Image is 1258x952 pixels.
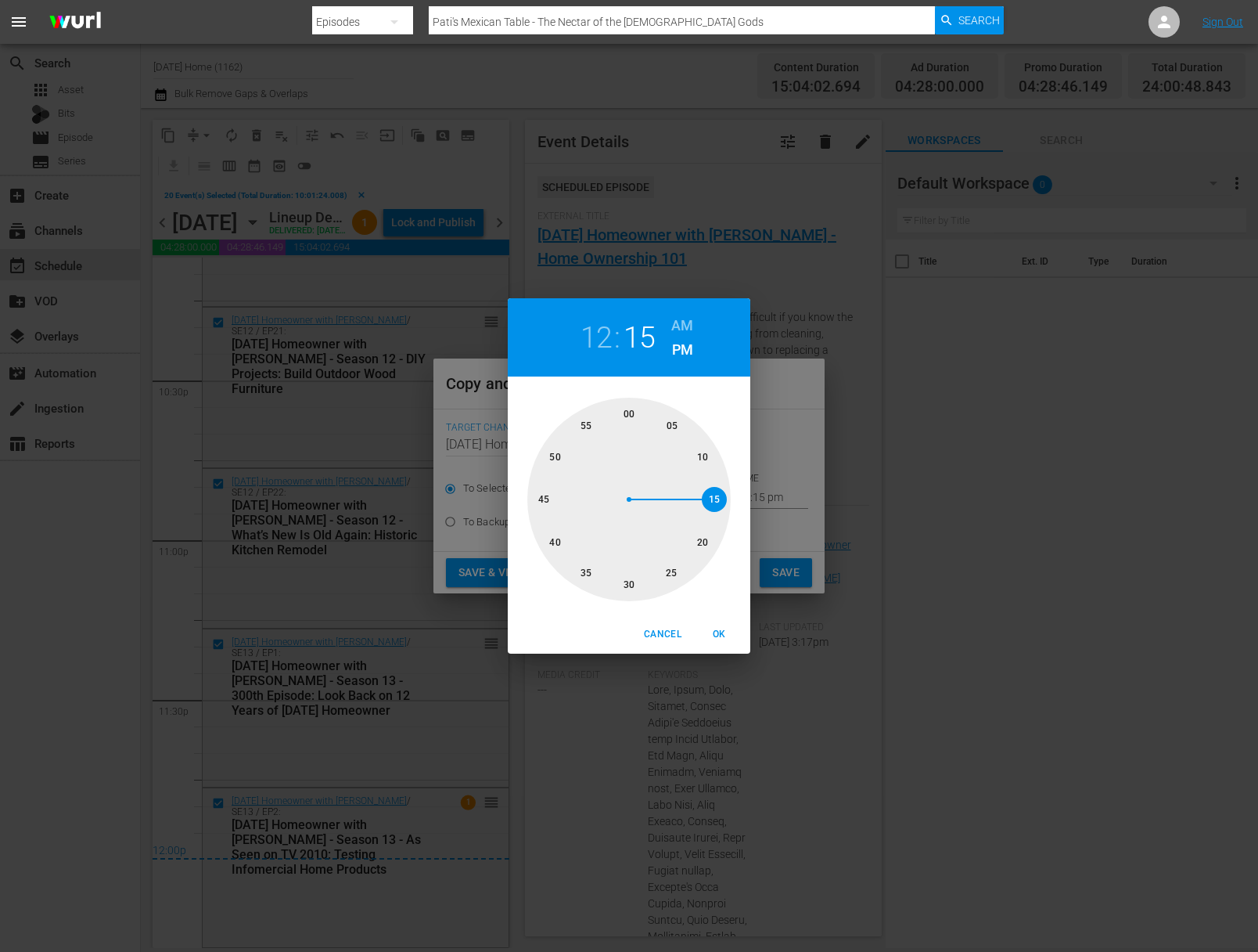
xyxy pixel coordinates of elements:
img: ans4CAIJ8jUAAAAAAAAAAAAAAAAAAAAAAAAgQb4GAAAAAAAAAAAAAAAAAAAAAAAAJMjXAAAAAAAAAAAAAAAAAAAAAAAAgAT5G... [38,4,113,41]
button: AM [671,313,693,338]
span: OK [700,626,738,643]
button: 12 [580,320,613,355]
h6: PM [672,337,693,362]
button: PM [671,337,693,362]
span: Cancel [644,626,681,643]
span: menu [9,13,28,31]
button: Cancel [638,622,688,647]
span: Search [958,6,1000,34]
button: OK [694,622,744,647]
a: Sign Out [1202,16,1243,28]
h2: : [614,320,620,355]
button: 15 [624,320,656,355]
